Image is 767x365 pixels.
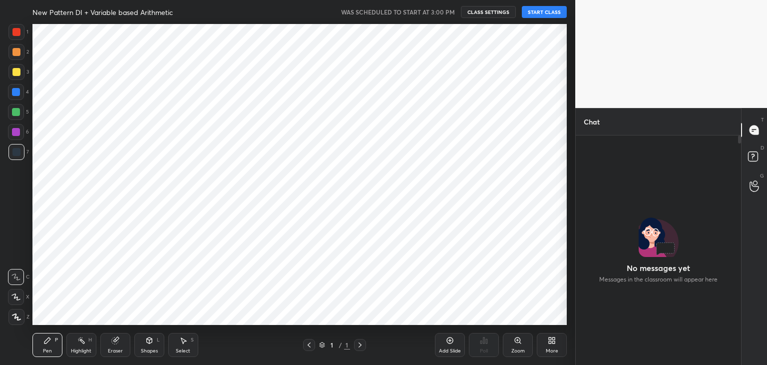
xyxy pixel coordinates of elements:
[8,84,29,100] div: 4
[8,289,29,305] div: X
[8,269,29,285] div: C
[761,116,764,123] p: T
[522,6,567,18] button: START CLASS
[439,348,461,353] div: Add Slide
[760,172,764,179] p: G
[339,342,342,348] div: /
[761,144,764,151] p: D
[141,348,158,353] div: Shapes
[88,337,92,342] div: H
[191,337,194,342] div: S
[341,7,455,16] h5: WAS SCHEDULED TO START AT 3:00 PM
[55,337,58,342] div: P
[511,348,525,353] div: Zoom
[461,6,516,18] button: CLASS SETTINGS
[327,342,337,348] div: 1
[8,309,29,325] div: Z
[546,348,558,353] div: More
[157,337,160,342] div: L
[8,24,28,40] div: 1
[8,144,29,160] div: 7
[8,64,29,80] div: 3
[8,44,29,60] div: 2
[344,340,350,349] div: 1
[43,348,52,353] div: Pen
[32,7,173,17] h4: New Pattern DI + Variable based Arithmetic
[8,104,29,120] div: 5
[8,124,29,140] div: 6
[108,348,123,353] div: Eraser
[71,348,91,353] div: Highlight
[576,108,608,135] p: Chat
[176,348,190,353] div: Select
